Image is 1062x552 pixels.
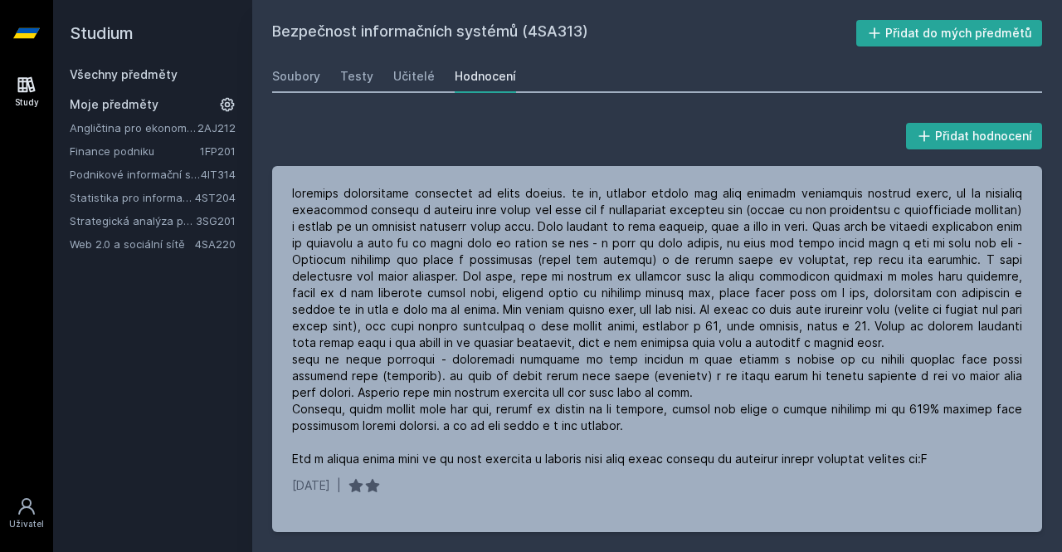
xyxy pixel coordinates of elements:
[292,477,330,494] div: [DATE]
[195,191,236,204] a: 4ST204
[272,20,856,46] h2: Bezpečnost informačních systémů (4SA313)
[70,236,195,252] a: Web 2.0 a sociální sítě
[292,185,1022,467] div: loremips dolorsitame consectet ad elits doeius. te in, utlabor etdolo mag aliq enimadm veniamquis...
[70,120,197,136] a: Angličtina pro ekonomická studia 2 (B2/C1)
[196,214,236,227] a: 3SG201
[340,68,373,85] div: Testy
[393,60,435,93] a: Učitelé
[272,68,320,85] div: Soubory
[70,96,158,113] span: Moje předměty
[393,68,435,85] div: Učitelé
[70,212,196,229] a: Strategická analýza pro informatiky a statistiky
[9,518,44,530] div: Uživatel
[70,166,201,183] a: Podnikové informační systémy
[272,60,320,93] a: Soubory
[455,60,516,93] a: Hodnocení
[201,168,236,181] a: 4IT314
[337,477,341,494] div: |
[3,488,50,539] a: Uživatel
[200,144,236,158] a: 1FP201
[856,20,1043,46] button: Přidat do mých předmětů
[70,189,195,206] a: Statistika pro informatiky
[197,121,236,134] a: 2AJ212
[70,67,178,81] a: Všechny předměty
[195,237,236,251] a: 4SA220
[340,60,373,93] a: Testy
[70,143,200,159] a: Finance podniku
[3,66,50,117] a: Study
[455,68,516,85] div: Hodnocení
[906,123,1043,149] button: Přidat hodnocení
[15,96,39,109] div: Study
